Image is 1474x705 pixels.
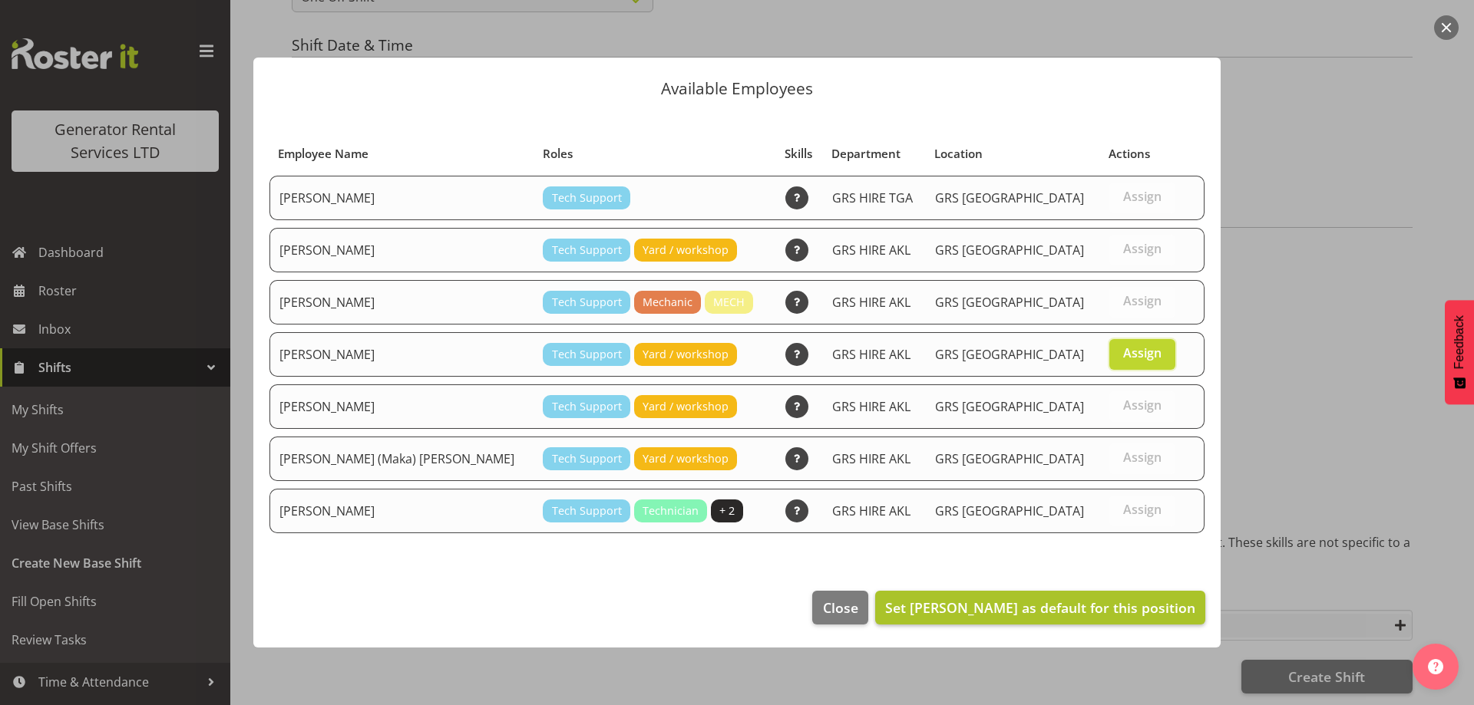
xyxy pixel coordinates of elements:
[643,450,729,467] span: Yard / workshop
[269,81,1205,97] p: Available Employees
[935,294,1084,311] span: GRS [GEOGRAPHIC_DATA]
[1428,659,1443,674] img: help-xxl-2.png
[552,294,622,311] span: Tech Support
[1123,502,1162,517] span: Assign
[935,450,1084,467] span: GRS [GEOGRAPHIC_DATA]
[832,294,911,311] span: GRS HIRE AKL
[552,346,622,363] span: Tech Support
[643,346,729,363] span: Yard / workshop
[269,228,534,272] td: [PERSON_NAME]
[552,450,622,467] span: Tech Support
[935,502,1084,519] span: GRS [GEOGRAPHIC_DATA]
[832,242,911,259] span: GRS HIRE AKL
[552,502,622,519] span: Tech Support
[269,489,534,533] td: [PERSON_NAME]
[785,145,814,163] div: Skills
[269,437,534,481] td: [PERSON_NAME] (Maka) [PERSON_NAME]
[643,294,692,311] span: Mechanic
[935,242,1084,259] span: GRS [GEOGRAPHIC_DATA]
[1123,345,1162,361] span: Assign
[832,346,911,363] span: GRS HIRE AKL
[1123,293,1162,308] span: Assign
[269,176,534,220] td: [PERSON_NAME]
[643,502,699,519] span: Technician
[269,332,534,377] td: [PERSON_NAME]
[832,502,911,519] span: GRS HIRE AKL
[885,598,1195,617] span: Set [PERSON_NAME] as default for this position
[935,189,1084,206] span: GRS [GEOGRAPHIC_DATA]
[1123,397,1162,413] span: Assign
[643,242,729,259] span: Yard / workshop
[1453,315,1466,369] span: Feedback
[832,189,913,206] span: GRS HIRE TGA
[552,242,622,259] span: Tech Support
[935,346,1084,363] span: GRS [GEOGRAPHIC_DATA]
[934,145,1091,163] div: Location
[278,145,525,163] div: Employee Name
[875,591,1205,624] button: Set [PERSON_NAME] as default for this position
[832,450,911,467] span: GRS HIRE AKL
[713,294,745,311] span: MECH
[552,398,622,415] span: Tech Support
[643,398,729,415] span: Yard / workshop
[1123,241,1162,256] span: Assign
[1445,300,1474,404] button: Feedback - Show survey
[812,591,868,624] button: Close
[552,189,622,206] span: Tech Support
[269,280,534,324] td: [PERSON_NAME]
[832,398,911,415] span: GRS HIRE AKL
[1109,145,1175,163] div: Actions
[823,598,858,618] span: Close
[269,384,534,429] td: [PERSON_NAME]
[1123,189,1162,204] span: Assign
[719,502,735,519] span: + 2
[543,145,768,163] div: Roles
[1123,450,1162,465] span: Assign
[935,398,1084,415] span: GRS [GEOGRAPHIC_DATA]
[831,145,917,163] div: Department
